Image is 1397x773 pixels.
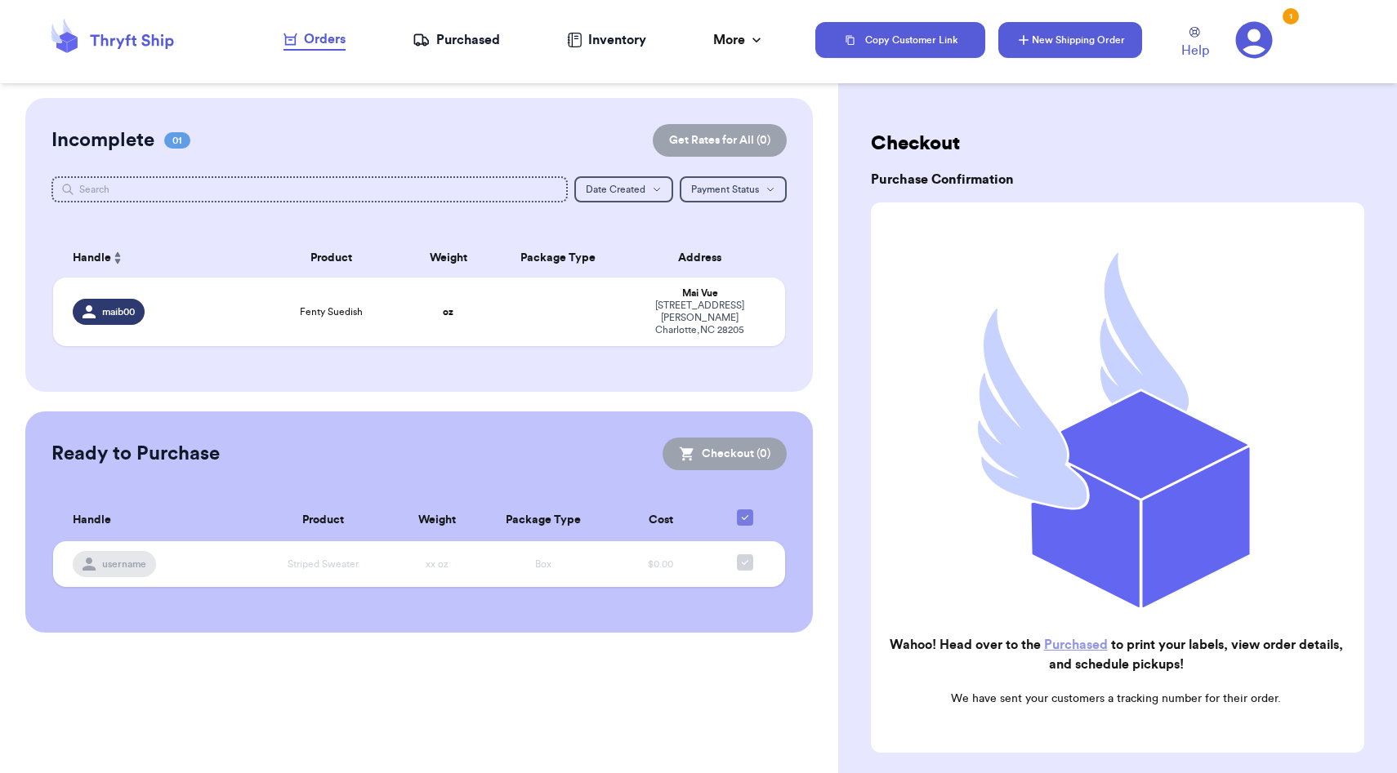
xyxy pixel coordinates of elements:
button: Copy Customer Link [815,22,985,58]
th: Weight [404,238,493,278]
a: 1 [1235,21,1273,59]
span: Box [535,559,551,569]
strong: oz [443,307,453,317]
span: Payment Status [691,184,759,194]
button: Checkout (0) [663,438,787,470]
span: Help [1181,41,1209,60]
a: Purchased [413,30,500,50]
h2: Checkout [871,131,1364,157]
button: Sort ascending [111,248,124,268]
h2: Wahoo! Head over to the to print your labels, view order details, and schedule pickups! [884,635,1348,674]
div: Mai Vue [634,287,765,300]
h2: Incomplete [51,127,154,153]
div: Orders [283,29,346,49]
a: Inventory [567,30,646,50]
p: We have sent your customers a tracking number for their order. [884,691,1348,707]
span: Handle [73,512,111,529]
span: Date Created [586,184,645,194]
span: username [102,558,146,571]
div: More [713,30,765,50]
input: Search [51,176,568,202]
th: Cost [608,500,715,541]
span: Fenty Suedish [300,305,363,318]
th: Weight [395,500,480,541]
span: xx oz [426,559,449,569]
div: 1 [1283,8,1299,24]
span: Handle [73,250,111,267]
span: Striped Sweater [288,559,359,569]
div: [STREET_ADDRESS][PERSON_NAME] Charlotte , NC 28205 [634,300,765,336]
span: $0.00 [648,559,673,569]
button: Payment Status [680,176,787,202]
a: Purchased [1044,638,1108,651]
th: Package Type [480,500,608,541]
button: New Shipping Order [998,22,1142,58]
h3: Purchase Confirmation [871,170,1364,189]
button: Get Rates for All (0) [653,124,787,157]
span: 01 [164,132,190,149]
th: Package Type [493,238,624,278]
span: maib00 [102,305,135,318]
th: Product [252,500,394,541]
th: Product [258,238,404,278]
a: Orders [283,29,346,51]
th: Address [624,238,785,278]
a: Help [1181,27,1209,60]
button: Date Created [574,176,673,202]
h2: Ready to Purchase [51,441,220,467]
